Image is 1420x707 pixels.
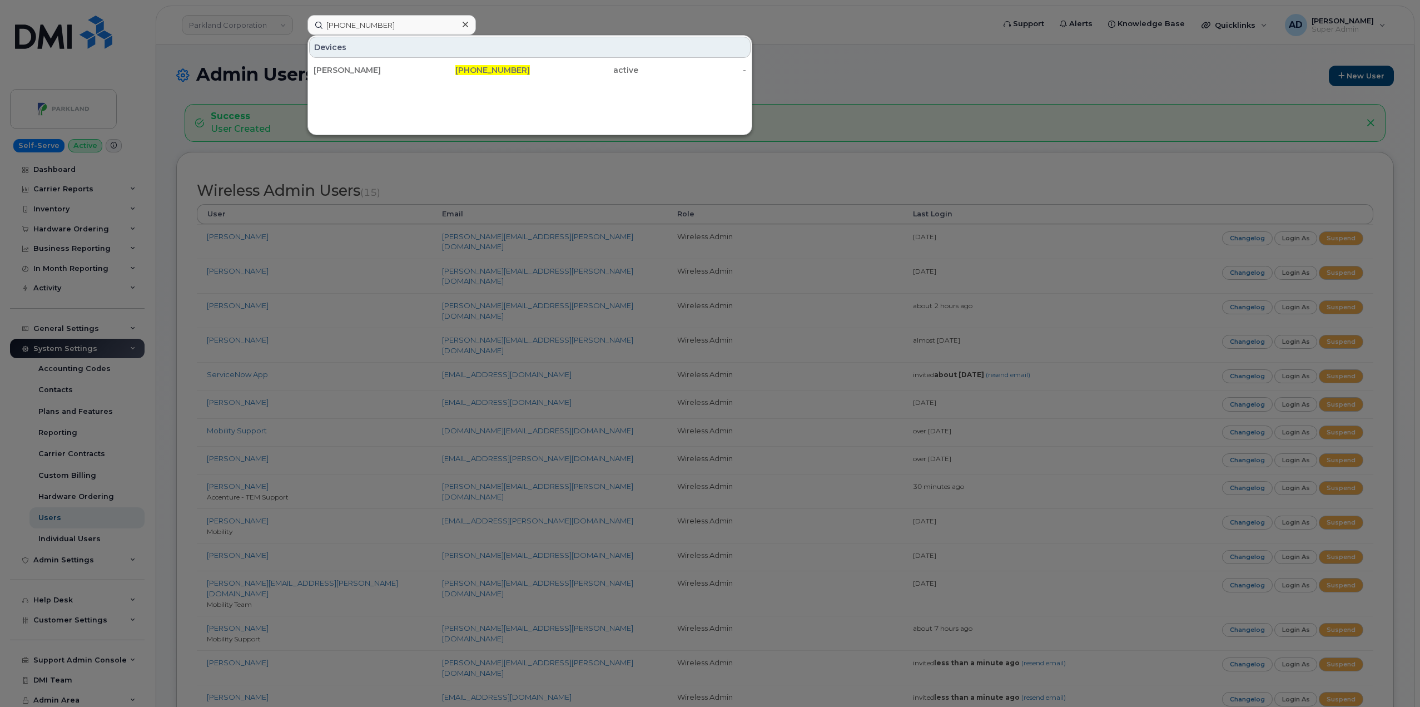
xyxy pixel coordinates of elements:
span: [PHONE_NUMBER] [455,65,530,75]
a: [PERSON_NAME][PHONE_NUMBER]active- [309,60,751,80]
div: Devices [309,37,751,58]
div: [PERSON_NAME] [314,65,422,76]
div: - [638,65,747,76]
div: active [530,65,638,76]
